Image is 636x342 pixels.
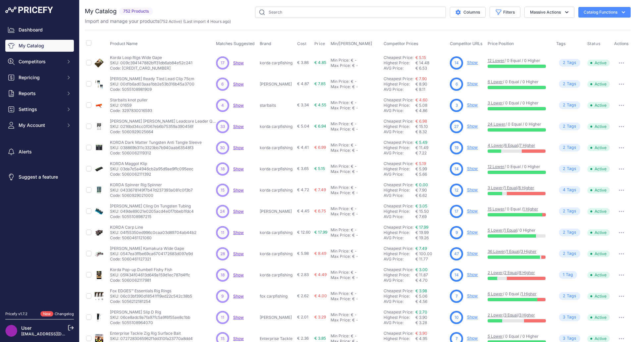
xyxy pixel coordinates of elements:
span: 27 [454,124,459,130]
span: Show [233,103,244,108]
a: 3 Higher [519,313,535,317]
a: 12 Lower [488,164,504,169]
a: Show [233,188,244,193]
span: Show [233,294,244,299]
span: € 7.85 [314,81,326,86]
div: - [355,169,358,174]
a: 1 Equal [504,228,517,233]
a: Cheapest Price: [384,331,413,336]
span: 4 [221,102,224,108]
p: Import and manage your products [85,18,231,25]
a: € 6.98 [415,119,427,124]
span: Tag [559,80,580,88]
div: Max Price: [331,148,351,153]
button: My Account [5,119,74,131]
span: € 11.49 [415,145,428,150]
span: € 4.41 [297,145,309,150]
span: Competitor Prices [384,41,418,46]
div: € [351,100,353,105]
a: € 5.49 [415,140,427,145]
span: Show [233,145,244,150]
span: My Account [19,122,62,129]
div: AVG Price: [384,129,415,135]
a: € 17.99 [415,225,428,230]
button: Competitors [5,56,74,68]
div: Highest Price: [384,145,415,150]
div: AVG Price: [384,108,415,113]
div: € 8.32 [415,129,447,135]
a: € 3.98 [415,288,427,293]
span: 2 [563,81,565,87]
div: Highest Price: [384,166,415,172]
span: (Last import 4 Hours ago) [183,19,231,24]
button: Cost [297,41,308,46]
div: Min Price: [331,142,349,148]
a: € 7.90 [415,76,427,81]
a: Show [233,82,244,86]
p: korda carpfishing [260,188,294,193]
div: - [353,100,357,105]
div: Highest Price: [384,60,415,66]
a: 8 Higher [519,270,535,275]
a: 6 Lower [488,79,503,84]
div: € [352,190,355,196]
span: 30 [220,145,225,151]
img: Pricefy Logo [5,7,53,13]
a: Show [467,102,478,107]
span: Show [233,272,244,277]
span: € 5.99 [415,166,427,171]
span: Tag [559,123,580,130]
a: Show [233,230,244,235]
div: - [355,148,358,153]
div: € [352,127,355,132]
div: Min Price: [331,121,349,127]
span: Active [587,81,610,87]
a: Show [467,230,478,235]
span: 19 [454,145,458,151]
div: € 7.22 [415,150,447,156]
span: Repricing [19,74,62,81]
div: € [352,105,355,111]
p: SKU: 00d1b6ad03aaa1bb2e53b316b45a3700 [110,82,194,87]
nav: Sidebar [5,24,74,303]
span: Active [587,166,610,172]
a: 1 Equal [504,185,517,190]
span: € 8.90 [415,82,427,86]
p: korda carpfishing [260,60,294,66]
span: 2 [563,123,565,130]
span: 752 Products [119,8,153,15]
div: € 6.53 [415,66,447,71]
a: 5 Lower [488,228,503,233]
p: / 0 Equal / 0 Higher [488,100,550,106]
a: Suggest a feature [5,171,74,183]
p: SKU: 038869b311c3323bb7b940aab63548f3 [110,145,202,150]
a: 3 Lower [488,100,503,105]
a: 24 Lower [488,122,505,127]
span: Competitors [19,58,62,65]
button: Status [587,41,602,46]
a: Show [233,124,244,129]
button: Filters [490,7,520,18]
p: KORDA Maggot Klip [110,161,193,166]
div: Max Price: [331,84,351,89]
span: 33 [220,124,225,130]
span: Tag [559,59,580,67]
a: 4 Lower [488,143,503,148]
div: - [355,105,358,111]
div: Max Price: [331,63,351,68]
a: Show [233,60,244,65]
div: Max Price: [331,190,351,196]
a: 2 Lower [488,270,503,275]
span: Brand [260,41,271,46]
span: Cost [297,41,306,46]
a: Show [233,315,244,320]
a: 1 Equal [506,249,519,254]
span: 18 [221,166,225,172]
div: € [351,142,353,148]
a: Cheapest Price: [384,97,413,102]
div: Highest Price: [384,188,415,193]
span: € 5.04 [297,124,309,129]
p: Code: 5060062111392 [110,172,193,177]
